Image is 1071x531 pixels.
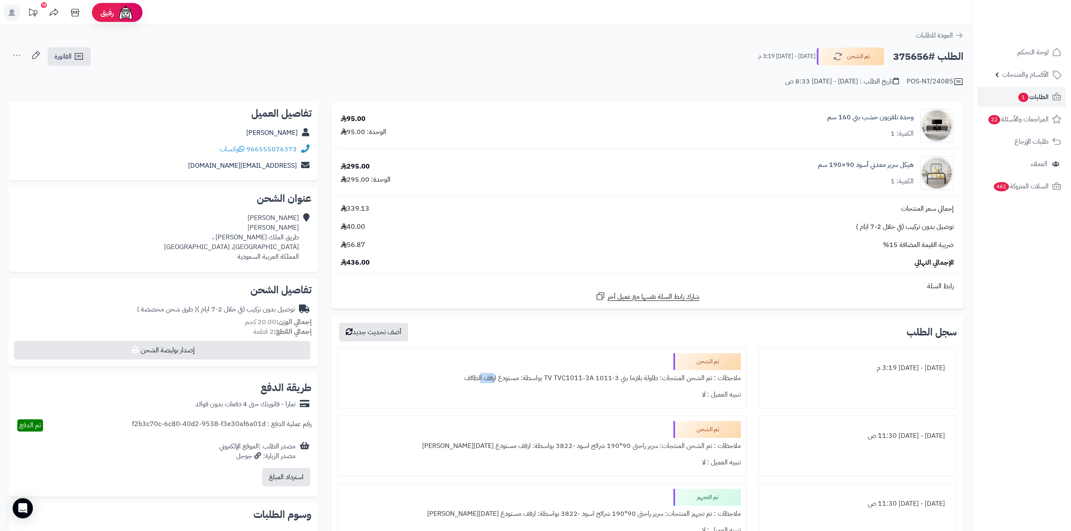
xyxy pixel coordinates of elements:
button: إصدار بوليصة الشحن [14,341,310,359]
div: مصدر الطلب :الموقع الإلكتروني [219,442,296,461]
span: لوحة التحكم [1017,46,1049,58]
span: ضريبة القيمة المضافة 15% [883,240,954,250]
span: 1 [1018,93,1028,102]
a: [EMAIL_ADDRESS][DOMAIN_NAME] [188,161,297,171]
div: 10 [41,2,47,8]
div: تنبيه العميل : لا [343,386,741,403]
div: Open Intercom Messenger [13,498,33,518]
span: 461 [994,182,1009,191]
h2: طريقة الدفع [261,383,312,393]
a: شارك رابط السلة نفسها مع عميل آخر [595,291,700,302]
h2: وسوم الطلبات [15,510,312,520]
span: 56.87 [341,240,365,250]
div: تنبيه العميل : لا [343,454,741,471]
a: وحدة تلفزيون خشب بني 160 سم [827,113,914,122]
div: POS-NT/24085 [907,77,963,87]
span: رفيق [100,8,114,18]
div: ملاحظات : تم الشحن المنتجات: سرير راحتى 90*190 شرائح اسود -3822 بواسطة: ارفف مستودع [DATE][PERSON... [343,438,741,454]
span: 339.13 [341,204,369,214]
small: 20.00 كجم [245,317,312,327]
a: الفاتورة [48,47,91,66]
a: طلبات الإرجاع [977,131,1066,152]
h3: سجل الطلب [907,327,957,337]
div: الوحدة: 295.00 [341,175,390,185]
div: توصيل بدون تركيب (في خلال 2-7 ايام ) [137,305,295,314]
a: المراجعات والأسئلة22 [977,109,1066,129]
button: استرداد المبلغ [262,468,310,486]
div: مصدر الزيارة: جوجل [219,451,296,461]
span: 40.00 [341,222,365,232]
div: الكمية: 1 [891,129,914,139]
span: المراجعات والأسئلة [988,113,1049,125]
div: رقم عملية الدفع : f2b3c70c-6c80-40d2-9538-f3e30af6a01d [132,419,312,432]
a: 966555076373 [246,144,297,154]
div: ملاحظات : تم تجهيز المنتجات: سرير راحتى 90*190 شرائح اسود -3822 بواسطة: ارفف مستودع [DATE][PERSON... [343,506,741,522]
div: الكمية: 1 [891,177,914,186]
span: 436.00 [341,258,370,268]
div: الوحدة: 95.00 [341,127,386,137]
span: السلات المتروكة [993,180,1049,192]
a: العملاء [977,154,1066,174]
span: تم الدفع [19,420,41,430]
div: تم التجهيز [673,489,741,506]
a: لوحة التحكم [977,42,1066,62]
strong: إجمالي الوزن: [276,317,312,327]
a: الطلبات1 [977,87,1066,107]
h2: عنوان الشحن [15,193,312,204]
span: الفاتورة [54,51,72,62]
div: تم الشحن [673,353,741,370]
a: [PERSON_NAME] [246,128,298,138]
img: ai-face.png [117,4,134,21]
img: 1750491430-220601011445-90x90.jpg [920,109,953,142]
div: تمارا - فاتورتك حتى 4 دفعات بدون فوائد [195,400,296,409]
span: الطلبات [1017,91,1049,103]
div: تم الشحن [673,421,741,438]
span: طلبات الإرجاع [1014,136,1049,147]
span: شارك رابط السلة نفسها مع عميل آخر [608,292,700,302]
strong: إجمالي القطع: [274,327,312,337]
span: توصيل بدون تركيب (في خلال 2-7 ايام ) [856,222,954,232]
div: ملاحظات : تم الشحن المنتجات: طاولة بلازما بني 3-1011 TV TVC1011-3A بواسطة: مستودع ارفف الطائف [343,370,741,386]
div: [DATE] - [DATE] 11:30 ص [764,496,951,512]
span: الأقسام والمنتجات [1002,69,1049,80]
a: تحديثات المنصة [22,4,43,23]
div: [DATE] - [DATE] 3:19 م [764,360,951,376]
div: تاريخ الطلب : [DATE] - [DATE] 8:33 ص [785,77,899,86]
a: العودة للطلبات [916,30,963,40]
h2: الطلب #375656 [893,48,963,65]
span: الإجمالي النهائي [915,258,954,268]
div: 295.00 [341,162,370,172]
span: العودة للطلبات [916,30,953,40]
a: هيكل سرير معدني أسود 90×190 سم [818,160,914,170]
a: السلات المتروكة461 [977,176,1066,196]
span: ( طرق شحن مخصصة ) [137,304,197,314]
span: 22 [988,115,1000,124]
span: العملاء [1031,158,1047,170]
button: تم الشحن [817,48,884,65]
small: [DATE] - [DATE] 3:19 م [758,52,815,61]
div: رابط السلة [334,282,960,291]
div: 95.00 [341,114,366,124]
small: 2 قطعة [253,327,312,337]
h2: تفاصيل العميل [15,108,312,118]
div: [DATE] - [DATE] 11:30 ص [764,428,951,444]
button: أضف تحديث جديد [339,323,408,341]
div: [PERSON_NAME] [PERSON_NAME] طريق الملك [PERSON_NAME] ، [GEOGRAPHIC_DATA]، [GEOGRAPHIC_DATA] الممل... [164,213,299,261]
span: إجمالي سعر المنتجات [901,204,954,214]
a: واتساب [220,144,245,154]
h2: تفاصيل الشحن [15,285,312,295]
img: 1754548425-110101010022-90x90.jpg [920,156,953,190]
